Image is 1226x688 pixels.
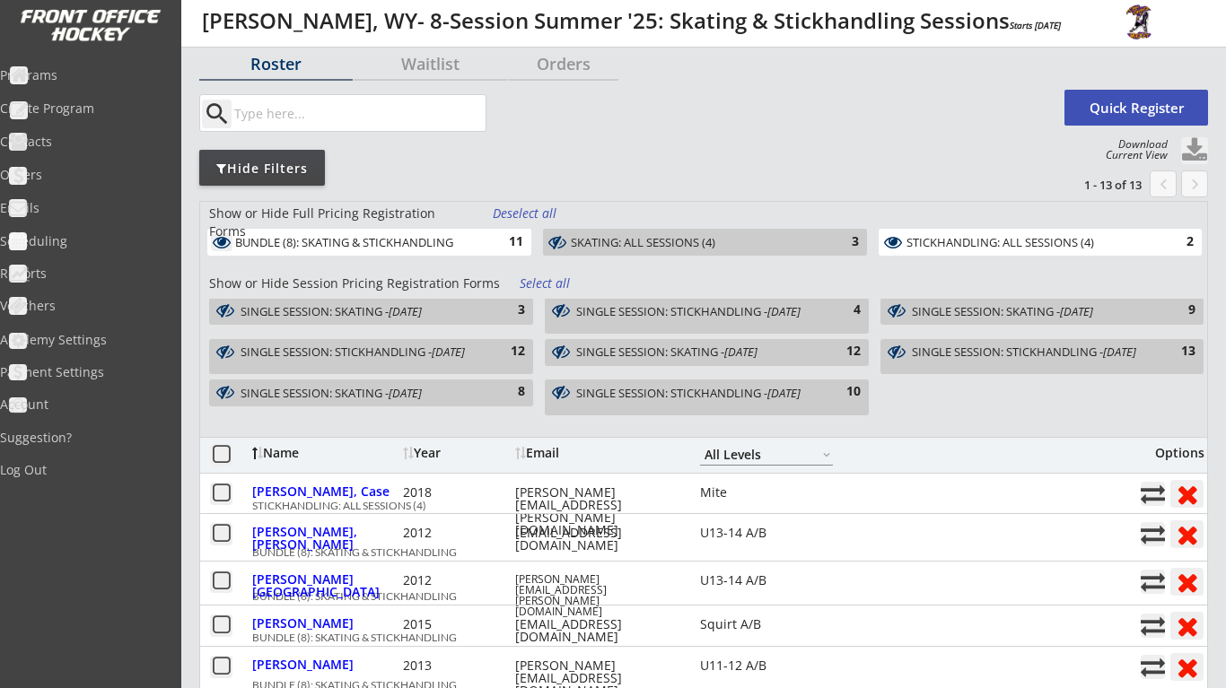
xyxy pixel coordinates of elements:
div: [PERSON_NAME] [252,658,398,671]
div: SINGLE SESSION: SKATING - [912,305,1153,318]
div: [EMAIL_ADDRESS][DOMAIN_NAME] [515,527,677,552]
div: 1 - 13 of 13 [1048,177,1142,193]
em: [DATE] [432,344,465,360]
div: [PERSON_NAME], [PERSON_NAME] [252,526,398,551]
em: [DATE] [1103,344,1136,360]
button: Move player [1141,614,1165,638]
div: Email [515,447,677,459]
div: 3 [823,233,859,251]
button: Move player [1141,482,1165,506]
div: SINGLE SESSION: STICKHANDLING - [241,345,483,358]
div: SKATING: ALL SESSIONS (4) [571,236,819,250]
button: Quick Register [1064,90,1208,126]
div: SINGLE SESSION: STICKHANDLING - [576,305,819,318]
div: 10 [825,383,861,401]
div: 2 [1158,233,1194,251]
div: Orders [508,56,618,72]
div: Show or Hide Session Pricing Registration Forms [209,274,502,292]
button: search [202,100,232,128]
input: Type here... [231,95,486,131]
div: BUNDLE (8): SKATING & STICKHANDLING [252,591,1131,602]
div: 13 [1160,343,1195,361]
div: [PERSON_NAME][GEOGRAPHIC_DATA] [252,573,398,598]
div: SINGLE SESSION: STICKHANDLING - [576,387,819,399]
div: SINGLE SESSION: SKATING [241,385,483,403]
button: Remove from roster (no refund) [1170,520,1204,548]
em: [DATE] [1060,303,1093,319]
div: STICKHANDLING: ALL SESSIONS (4) [906,236,1153,250]
div: STICKHANDLING: ALL SESSIONS (4) [906,235,1153,252]
div: 12 [489,343,525,361]
div: Roster [199,56,353,72]
div: Name [252,447,398,459]
em: [DATE] [389,385,422,401]
div: U13-14 A/B [700,527,833,539]
div: BUNDLE (8): SKATING & STICKHANDLING [235,235,483,252]
div: 2013 [403,659,511,672]
div: 4 [825,301,861,319]
div: SINGLE SESSION: SKATING - [576,345,819,358]
div: [PERSON_NAME][EMAIL_ADDRESS][PERSON_NAME][DOMAIN_NAME] [515,486,677,536]
button: keyboard_arrow_right [1181,170,1208,197]
div: 11 [487,233,523,251]
button: Click to download full roster. Your browser settings may try to block it, check your security set... [1181,137,1208,164]
div: SINGLE SESSION: STICKHANDLING - [912,345,1153,358]
div: SINGLE SESSION: STICKHANDLING [241,344,483,371]
div: U11-12 A/B [700,659,833,672]
div: SINGLE SESSION: SKATING [912,303,1153,321]
div: Year [403,447,511,459]
div: 2015 [403,618,511,631]
div: SINGLE SESSION: STICKHANDLING [576,303,819,330]
em: [DATE] [767,303,801,319]
div: Hide Filters [199,160,325,178]
button: Move player [1141,522,1165,546]
div: 2012 [403,527,511,539]
button: Move player [1141,655,1165,679]
div: 2012 [403,574,511,587]
div: [PERSON_NAME], Case [252,485,398,498]
div: 8 [489,383,525,401]
div: [PERSON_NAME][EMAIL_ADDRESS][PERSON_NAME][DOMAIN_NAME] [515,574,677,617]
div: Download Current View [1097,139,1168,161]
button: Remove from roster (no refund) [1170,480,1204,508]
div: STICKHANDLING: ALL SESSIONS (4) [252,501,1131,511]
div: SINGLE SESSION: SKATING [241,303,483,321]
em: [DATE] [767,385,801,401]
button: Remove from roster (no refund) [1170,568,1204,596]
div: SINGLE SESSION: SKATING [576,344,819,362]
div: [EMAIL_ADDRESS][DOMAIN_NAME] [515,618,677,643]
div: Options [1141,447,1204,459]
div: SINGLE SESSION: SKATING - [241,305,483,318]
div: U13-14 A/B [700,574,833,587]
div: SKATING: ALL SESSIONS (4) [571,235,819,252]
button: Remove from roster (no refund) [1170,653,1204,681]
button: Remove from roster (no refund) [1170,612,1204,640]
button: chevron_left [1150,170,1177,197]
div: Deselect all [493,205,559,222]
div: Show or Hide Full Pricing Registration Forms [209,205,472,239]
div: Waitlist [354,56,507,72]
div: Squirt A/B [700,618,833,631]
button: Move player [1141,570,1165,594]
div: BUNDLE (8): SKATING & STICKHANDLING [252,547,1131,558]
div: SINGLE SESSION: SKATING - [241,387,483,399]
em: [DATE] [724,344,757,360]
em: [DATE] [389,303,422,319]
div: 9 [1160,301,1195,319]
div: Mite [700,486,833,499]
div: BUNDLE (8): SKATING & STICKHANDLING [252,632,1131,643]
div: 3 [489,301,525,319]
div: BUNDLE (8): SKATING & STICKHANDLING [235,236,483,250]
div: [PERSON_NAME] [252,617,398,630]
div: 12 [825,343,861,361]
div: SINGLE SESSION: STICKHANDLING [576,385,819,412]
div: SINGLE SESSION: STICKHANDLING [912,344,1153,371]
div: Select all [520,274,586,292]
div: 2018 [403,486,511,499]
